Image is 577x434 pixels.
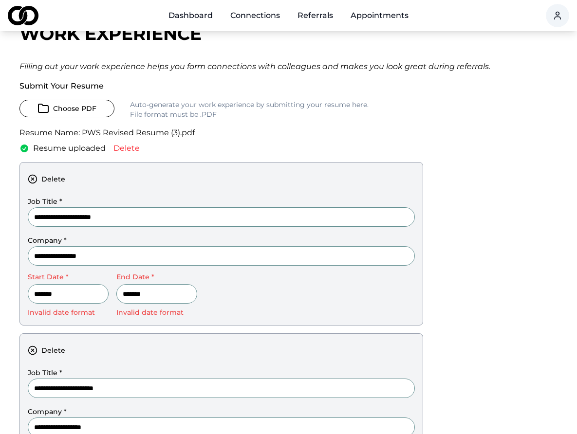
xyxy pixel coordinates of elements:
div: File format must be .PDF [130,109,369,119]
button: Delete [113,143,140,154]
button: Choose PDF [19,100,114,117]
p: Auto-generate your work experience by submitting your resume here. [130,100,369,119]
a: Connections [223,6,288,25]
p: Invalid date format [116,307,197,317]
label: Submit Your Resume [19,81,104,90]
button: Delete [28,342,83,359]
img: logo [8,6,38,25]
label: Start Date * [28,273,109,280]
a: Referrals [290,6,341,25]
div: Filling out your work experience helps you form connections with colleagues and makes you look gr... [19,61,558,72]
label: Company * [28,236,67,245]
p: Invalid date format [28,307,109,317]
a: Appointments [343,6,416,25]
nav: Main [161,6,416,25]
span: Resume uploaded [33,143,106,154]
label: End Date * [116,273,197,280]
label: Job Title * [28,368,62,377]
label: Job Title * [28,197,62,206]
button: Delete [28,170,83,188]
div: Work Experience [19,24,558,43]
a: Dashboard [161,6,221,25]
label: Company * [28,407,67,416]
p: Resume Name: PWS Revised Resume (3).pdf [19,127,195,139]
